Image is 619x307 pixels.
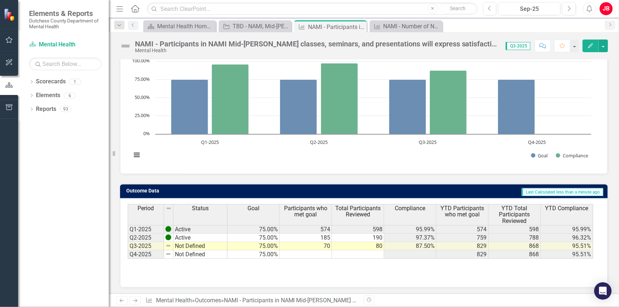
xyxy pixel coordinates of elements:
[29,41,102,49] a: Mental Health
[450,5,466,11] span: Search
[29,9,102,18] span: Elements & Reports
[541,250,593,259] td: 95.51%
[128,58,600,166] div: Chart. Highcharts interactive chart.
[171,80,208,134] path: Q1-2025, 75. Goal.
[372,22,440,31] a: NAMI - Number of NAMI evidence-based classes or presentations held in quarter: NAMI Basics, Famil...
[165,251,171,257] img: 8DAGhfEEPCf229AAAAAElFTkSuQmCC
[36,78,66,86] a: Scorecards
[165,243,171,249] img: 8DAGhfEEPCf229AAAAAElFTkSuQmCC
[120,40,131,52] img: Not Defined
[135,94,150,100] text: 50.00%
[29,58,102,70] input: Search Below...
[600,2,613,15] button: JB
[280,242,332,250] td: 70
[227,225,280,234] td: 75.00%
[545,205,589,212] span: YTD Compliance
[143,130,150,137] text: 0%
[69,79,81,85] div: 1
[212,65,249,134] path: Q1-2025, 95.98662207. Compliance.
[541,242,593,250] td: 95.51%
[135,112,150,119] text: 25.00%
[281,205,330,218] span: Participants who met goal
[541,225,593,234] td: 95.99%
[135,76,150,82] text: 75.00%
[541,234,593,242] td: 96.32%
[489,225,541,234] td: 598
[132,57,150,64] text: 100.00%
[389,80,426,134] path: Q3-2025, 75. Goal.
[221,22,290,31] a: TBD - NAMI, Mid-[PERSON_NAME] - Public Education FKA 15871
[332,242,384,250] td: 80
[147,3,477,15] input: Search ClearPoint...
[499,2,561,15] button: Sep-25
[489,234,541,242] td: 788
[436,225,489,234] td: 574
[436,250,489,259] td: 829
[29,18,102,30] small: Dutchess County Department of Mental Health
[594,282,612,300] div: Open Intercom Messenger
[419,139,437,145] text: Q3-2025
[165,235,171,240] img: vxUKiH+t4DB4Dlbf9nNoqvUz9g3YKO8hfrLxWcNDrLJ4jvweb+hBW2lgkewAAAABJRU5ErkJggg==
[36,91,60,100] a: Elements
[171,80,535,134] g: Goal, bar series 1 of 2 with 4 bars.
[308,22,365,32] div: NAMI - Participants in NAMI Mid-[PERSON_NAME] classes, seminars, and presentations will express s...
[227,234,280,242] td: 75.00%
[135,40,499,48] div: NAMI - Participants in NAMI Mid-[PERSON_NAME] classes, seminars, and presentations will express s...
[132,150,142,160] button: View chart menu, Chart
[438,205,487,218] span: YTD Participants who met goal
[165,226,171,232] img: vxUKiH+t4DB4Dlbf9nNoqvUz9g3YKO8hfrLxWcNDrLJ4jvweb+hBW2lgkewAAAABJRU5ErkJggg==
[384,234,436,242] td: 97.37%
[64,92,75,99] div: 6
[128,234,164,242] td: Q2-2025
[145,22,214,31] a: Mental Health Home Page
[384,22,440,31] div: NAMI - Number of NAMI evidence-based classes or presentations held in quarter: NAMI Basics, Famil...
[212,61,537,134] g: Compliance, bar series 2 of 2 with 4 bars.
[128,242,164,250] td: Q3-2025
[498,80,535,134] path: Q4-2025, 75. Goal.
[384,225,436,234] td: 95.99%
[531,152,548,158] button: Show Goal
[166,206,172,211] img: 8DAGhfEEPCf229AAAAAElFTkSuQmCC
[128,58,595,166] svg: Interactive chart
[128,225,164,234] td: Q1-2025
[332,234,384,242] td: 190
[173,234,227,242] td: Active
[333,205,382,218] span: Total Participants Reviewed
[332,225,384,234] td: 598
[138,205,154,212] span: Period
[280,80,317,134] path: Q2-2025, 75. Goal.
[528,139,546,145] text: Q4-2025
[195,297,221,304] a: Outcomes
[36,105,56,113] a: Reports
[192,205,209,212] span: Status
[128,250,164,259] td: Q4-2025
[173,225,227,234] td: Active
[563,152,588,159] text: Compliance
[233,22,290,31] div: TBD - NAMI, Mid-[PERSON_NAME] - Public Education FKA 15871
[490,205,539,224] span: YTD Total Participants Reviewed
[145,296,358,305] div: » »
[156,297,192,304] a: Mental Health
[522,188,603,196] span: Last Calculated less than a minute ago
[157,22,214,31] div: Mental Health Home Page
[310,139,328,145] text: Q2-2025
[173,250,227,259] td: Not Defined
[430,71,467,134] path: Q3-2025, 87.5. Compliance.
[321,63,358,134] path: Q2-2025, 97.36842105. Compliance.
[440,4,476,14] button: Search
[506,42,530,50] span: Q3-2025
[395,205,426,212] span: Compliance
[126,188,263,194] h3: Outcome Data
[489,250,541,259] td: 868
[384,242,436,250] td: 87.50%
[227,250,280,259] td: 75.00%
[201,139,219,145] text: Q1-2025
[173,242,227,250] td: Not Defined
[227,242,280,250] td: 75.00%
[556,152,588,158] button: Show Compliance
[3,8,17,21] img: ClearPoint Strategy
[247,205,259,212] span: Goal
[135,48,499,53] div: Mental Health
[280,234,332,242] td: 185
